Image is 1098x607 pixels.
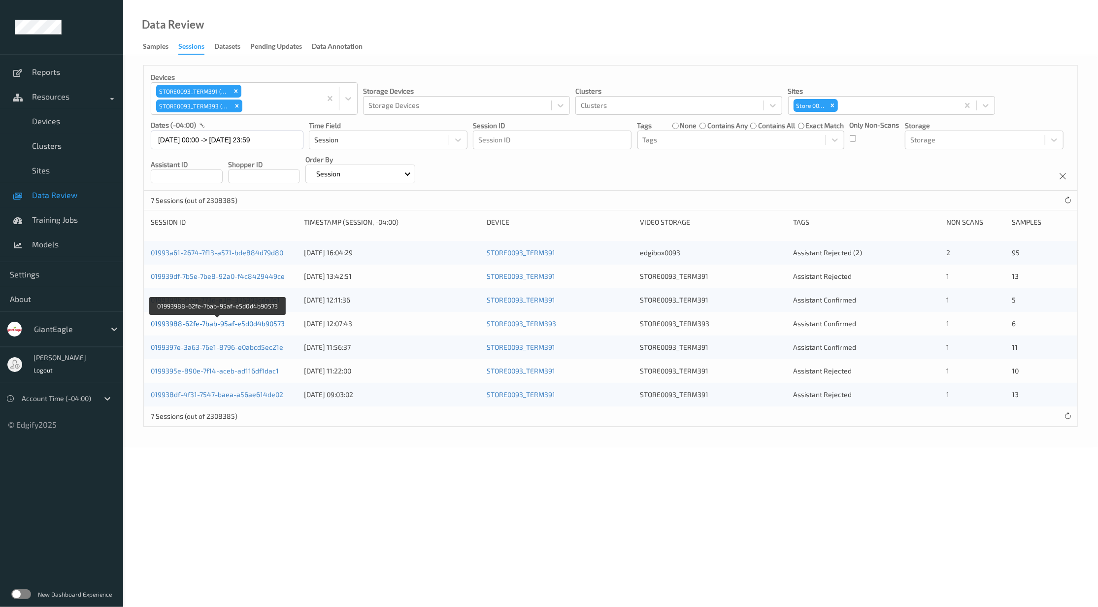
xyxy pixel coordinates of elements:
p: Only Non-Scans [850,120,899,130]
span: 11 [1012,343,1018,351]
div: Device [487,217,633,227]
div: Data Annotation [312,41,363,54]
span: Assistant Rejected (2) [793,248,862,257]
span: 95 [1012,248,1020,257]
a: STORE0093_TERM391 [487,390,555,399]
span: 1 [946,272,949,280]
label: exact match [806,121,844,131]
label: none [680,121,697,131]
div: Datasets [214,41,240,54]
div: Timestamp (Session, -04:00) [304,217,480,227]
span: Assistant Confirmed [793,343,856,351]
div: Samples [1012,217,1070,227]
span: 13 [1012,272,1019,280]
p: 7 Sessions (out of 2308385) [151,196,237,205]
div: [DATE] 12:11:36 [304,295,480,305]
a: 019939df-7b5e-7be8-92a0-f4c8429449ce [151,272,285,280]
span: Assistant Rejected [793,272,852,280]
label: contains any [707,121,748,131]
div: Samples [143,41,168,54]
div: Video Storage [640,217,786,227]
a: Datasets [214,40,250,54]
p: Session ID [473,121,632,131]
div: Data Review [142,20,204,30]
span: 2 [946,248,950,257]
a: STORE0093_TERM391 [487,296,555,304]
a: STORE0093_TERM391 [487,272,555,280]
span: 5 [1012,296,1016,304]
p: Time Field [309,121,467,131]
div: STORE0093_TERM391 [640,366,786,376]
p: Storage Devices [363,86,570,96]
p: dates (-04:00) [151,120,196,130]
div: edgibox0093 [640,248,786,258]
span: Assistant Rejected [793,390,852,399]
span: Assistant Confirmed [793,296,856,304]
span: 1 [946,367,949,375]
div: STORE0093_TERM391 [640,271,786,281]
span: 1 [946,319,949,328]
a: STORE0093_TERM391 [487,367,555,375]
div: Remove STORE0093_TERM391 (53) [231,85,241,98]
a: 01993a61-2674-7f13-a571-bde884d79d80 [151,248,283,257]
span: Assistant Confirmed [793,319,856,328]
div: [DATE] 09:03:02 [304,390,480,400]
p: Shopper ID [228,160,300,169]
div: Sessions [178,41,204,55]
p: 7 Sessions (out of 2308385) [151,411,237,421]
span: 1 [946,343,949,351]
span: 1 [946,296,949,304]
div: STORE0093_TERM393 [640,319,786,329]
a: Sessions [178,40,214,55]
a: STORE0093_TERM391 [487,248,555,257]
span: 13 [1012,390,1019,399]
div: Store 0093 [794,99,827,112]
a: 01993988-62fe-7bab-95af-e5d0d4b90573 [151,319,285,328]
label: contains all [758,121,795,131]
div: [DATE] 13:42:51 [304,271,480,281]
a: 019938df-4f31-7547-baea-a56ae614de02 [151,390,283,399]
p: Assistant ID [151,160,223,169]
div: Session ID [151,217,297,227]
div: STORE0093_TERM393 (52) [156,100,232,112]
a: 0199398b-f14a-773d-a3ff-336903cda7e1 [151,296,280,304]
a: Pending Updates [250,40,312,54]
p: Tags [637,121,652,131]
div: Tags [793,217,939,227]
div: STORE0093_TERM391 (53) [156,85,231,98]
span: 10 [1012,367,1019,375]
div: STORE0093_TERM391 [640,342,786,352]
p: Session [313,169,344,179]
div: Remove Store 0093 [827,99,838,112]
a: Samples [143,40,178,54]
span: 1 [946,390,949,399]
a: STORE0093_TERM393 [487,319,556,328]
div: [DATE] 12:07:43 [304,319,480,329]
a: Data Annotation [312,40,372,54]
div: [DATE] 16:04:29 [304,248,480,258]
div: Remove STORE0093_TERM393 (52) [232,100,242,112]
span: 6 [1012,319,1016,328]
div: [DATE] 11:56:37 [304,342,480,352]
div: Pending Updates [250,41,302,54]
a: 0199397e-3a63-76e1-8796-e0abcd5ec21e [151,343,283,351]
div: STORE0093_TERM391 [640,390,786,400]
a: 0199395e-890e-7f14-aceb-ad116df1dac1 [151,367,279,375]
div: Non Scans [946,217,1005,227]
p: Clusters [575,86,782,96]
div: [DATE] 11:22:00 [304,366,480,376]
p: Storage [905,121,1064,131]
p: Sites [788,86,995,96]
p: Devices [151,72,358,82]
p: Order By [305,155,415,165]
span: Assistant Rejected [793,367,852,375]
a: STORE0093_TERM391 [487,343,555,351]
div: STORE0093_TERM391 [640,295,786,305]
